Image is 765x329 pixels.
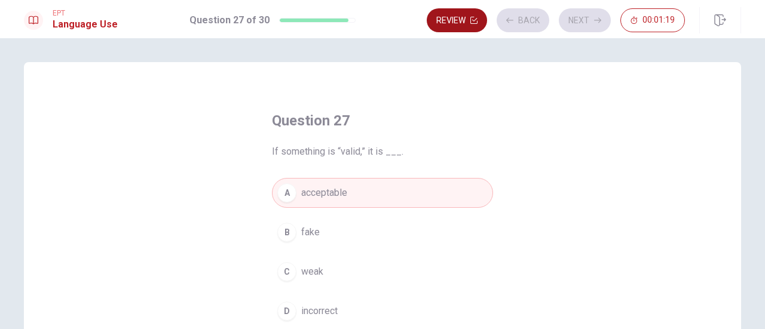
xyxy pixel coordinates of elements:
button: Review [427,8,487,32]
button: 00:01:19 [620,8,685,32]
span: 00:01:19 [642,16,675,25]
span: incorrect [301,304,338,318]
div: B [277,223,296,242]
button: Bfake [272,217,493,247]
h4: Question 27 [272,111,493,130]
div: C [277,262,296,281]
span: fake [301,225,320,239]
span: acceptable [301,186,347,200]
div: D [277,302,296,321]
button: Aacceptable [272,178,493,208]
button: Cweak [272,257,493,287]
h1: Language Use [53,17,118,32]
div: A [277,183,296,202]
span: weak [301,265,323,279]
h1: Question 27 of 30 [189,13,270,27]
button: Dincorrect [272,296,493,326]
span: EPT [53,9,118,17]
span: If something is “valid,” it is ___. [272,144,493,159]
